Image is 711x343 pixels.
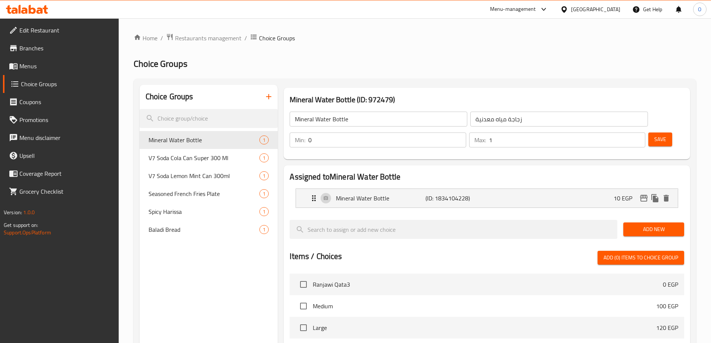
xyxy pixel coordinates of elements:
div: Choices [259,153,269,162]
a: Grocery Checklist [3,183,119,200]
div: Expand [296,189,678,208]
a: Edit Restaurant [3,21,119,39]
h2: Choice Groups [146,91,193,102]
button: duplicate [649,193,661,204]
a: Menu disclaimer [3,129,119,147]
span: Menu disclaimer [19,133,113,142]
input: search [290,220,617,239]
p: Mineral Water Bottle [336,194,425,203]
a: Coupons [3,93,119,111]
span: Add (0) items to choice group [604,253,678,262]
div: Choices [259,207,269,216]
a: Upsell [3,147,119,165]
span: Upsell [19,151,113,160]
span: Grocery Checklist [19,187,113,196]
span: Select choice [296,298,311,314]
div: Menu-management [490,5,536,14]
h2: Items / Choices [290,251,342,262]
p: Max: [474,135,486,144]
button: edit [638,193,649,204]
span: Medium [313,302,656,311]
span: Edit Restaurant [19,26,113,35]
p: 100 EGP [656,302,678,311]
a: Choice Groups [3,75,119,93]
a: Promotions [3,111,119,129]
input: search [140,109,278,128]
span: 1 [260,137,268,144]
span: Add New [629,225,678,234]
span: Baladi Bread [149,225,260,234]
span: Menus [19,62,113,71]
div: Choices [259,171,269,180]
span: 1 [260,155,268,162]
span: Select choice [296,320,311,336]
span: Seasoned French Fries Plate [149,189,260,198]
span: Branches [19,44,113,53]
span: Promotions [19,115,113,124]
div: [GEOGRAPHIC_DATA] [571,5,620,13]
span: Ranjawi Qata3 [313,280,663,289]
span: Choice Groups [259,34,295,43]
li: Expand [290,185,684,211]
div: Choices [259,189,269,198]
span: Large [313,323,656,332]
button: delete [661,193,672,204]
li: / [244,34,247,43]
li: / [160,34,163,43]
div: V7 Soda Cola Can Super 300 Ml1 [140,149,278,167]
span: V7 Soda Cola Can Super 300 Ml [149,153,260,162]
h2: Assigned to Mineral Water Bottle [290,171,684,183]
span: O [698,5,701,13]
div: Baladi Bread1 [140,221,278,238]
p: 0 EGP [663,280,678,289]
div: Spicy Harissa1 [140,203,278,221]
a: Coverage Report [3,165,119,183]
nav: breadcrumb [134,33,696,43]
span: 1 [260,226,268,233]
a: Menus [3,57,119,75]
div: Choices [259,225,269,234]
span: Select choice [296,277,311,292]
a: Support.OpsPlatform [4,228,51,237]
span: 1 [260,172,268,180]
p: 120 EGP [656,323,678,332]
button: Save [648,132,672,146]
span: Save [654,135,666,144]
p: Min: [295,135,305,144]
div: Choices [259,135,269,144]
a: Restaurants management [166,33,241,43]
a: Home [134,34,158,43]
span: Version: [4,208,22,217]
span: Spicy Harissa [149,207,260,216]
a: Branches [3,39,119,57]
span: 1 [260,190,268,197]
span: Coupons [19,97,113,106]
div: Seasoned French Fries Plate1 [140,185,278,203]
span: Coverage Report [19,169,113,178]
span: Mineral Water Bottle [149,135,260,144]
p: 10 EGP [614,194,638,203]
button: Add New [623,222,684,236]
h3: Mineral Water Bottle (ID: 972479) [290,94,684,106]
div: V7 Soda Lemon Mint Can 300ml1 [140,167,278,185]
span: 1.0.0 [23,208,35,217]
span: 1 [260,208,268,215]
span: Choice Groups [21,79,113,88]
span: Restaurants management [175,34,241,43]
span: Choice Groups [134,55,187,72]
div: Mineral Water Bottle1 [140,131,278,149]
span: Get support on: [4,220,38,230]
p: (ID: 1834104228) [425,194,485,203]
button: Add (0) items to choice group [598,251,684,265]
span: V7 Soda Lemon Mint Can 300ml [149,171,260,180]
